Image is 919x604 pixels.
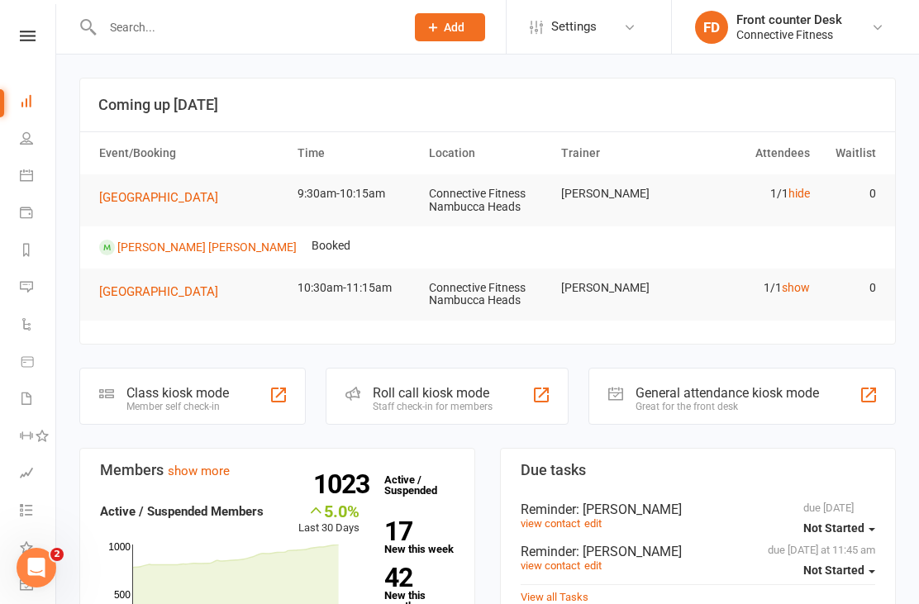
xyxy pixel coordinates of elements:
[695,11,728,44] div: FD
[817,174,883,213] td: 0
[99,188,230,207] button: [GEOGRAPHIC_DATA]
[20,530,57,568] a: What's New
[20,196,57,233] a: Payments
[421,132,554,174] th: Location
[421,269,554,321] td: Connective Fitness Nambucca Heads
[736,27,842,42] div: Connective Fitness
[92,132,290,174] th: Event/Booking
[313,472,376,497] strong: 1023
[576,544,682,559] span: : [PERSON_NAME]
[376,462,449,508] a: 1023Active / Suspended
[126,401,229,412] div: Member self check-in
[521,544,875,559] div: Reminder
[20,84,57,121] a: Dashboard
[298,502,360,520] div: 5.0%
[521,502,875,517] div: Reminder
[803,564,864,577] span: Not Started
[290,269,422,307] td: 10:30am-11:15am
[99,284,218,299] span: [GEOGRAPHIC_DATA]
[50,548,64,561] span: 2
[444,21,464,34] span: Add
[521,591,588,603] a: View all Tasks
[384,565,448,590] strong: 42
[817,132,883,174] th: Waitlist
[99,190,218,205] span: [GEOGRAPHIC_DATA]
[521,559,580,572] a: view contact
[20,121,57,159] a: People
[788,187,810,200] a: hide
[521,462,875,478] h3: Due tasks
[415,13,485,41] button: Add
[685,132,817,174] th: Attendees
[17,548,56,587] iframe: Intercom live chat
[551,8,597,45] span: Settings
[636,401,819,412] div: Great for the front desk
[421,174,554,226] td: Connective Fitness Nambucca Heads
[384,519,455,554] a: 17New this week
[736,12,842,27] div: Front counter Desk
[373,385,493,401] div: Roll call kiosk mode
[99,282,230,302] button: [GEOGRAPHIC_DATA]
[521,517,580,530] a: view contact
[290,132,422,174] th: Time
[126,385,229,401] div: Class kiosk mode
[817,269,883,307] td: 0
[20,233,57,270] a: Reports
[803,514,875,544] button: Not Started
[168,464,230,478] a: show more
[20,345,57,382] a: Product Sales
[298,502,360,537] div: Last 30 Days
[304,226,358,265] td: Booked
[384,519,448,544] strong: 17
[576,502,682,517] span: : [PERSON_NAME]
[782,281,810,294] a: show
[584,559,602,572] a: edit
[100,504,264,519] strong: Active / Suspended Members
[685,269,817,307] td: 1/1
[100,462,455,478] h3: Members
[584,517,602,530] a: edit
[98,16,393,39] input: Search...
[554,174,686,213] td: [PERSON_NAME]
[20,159,57,196] a: Calendar
[554,132,686,174] th: Trainer
[117,240,297,254] a: [PERSON_NAME] [PERSON_NAME]
[554,269,686,307] td: [PERSON_NAME]
[20,456,57,493] a: Assessments
[803,556,875,586] button: Not Started
[290,174,422,213] td: 9:30am-10:15am
[373,401,493,412] div: Staff check-in for members
[636,385,819,401] div: General attendance kiosk mode
[685,174,817,213] td: 1/1
[803,521,864,535] span: Not Started
[98,97,877,113] h3: Coming up [DATE]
